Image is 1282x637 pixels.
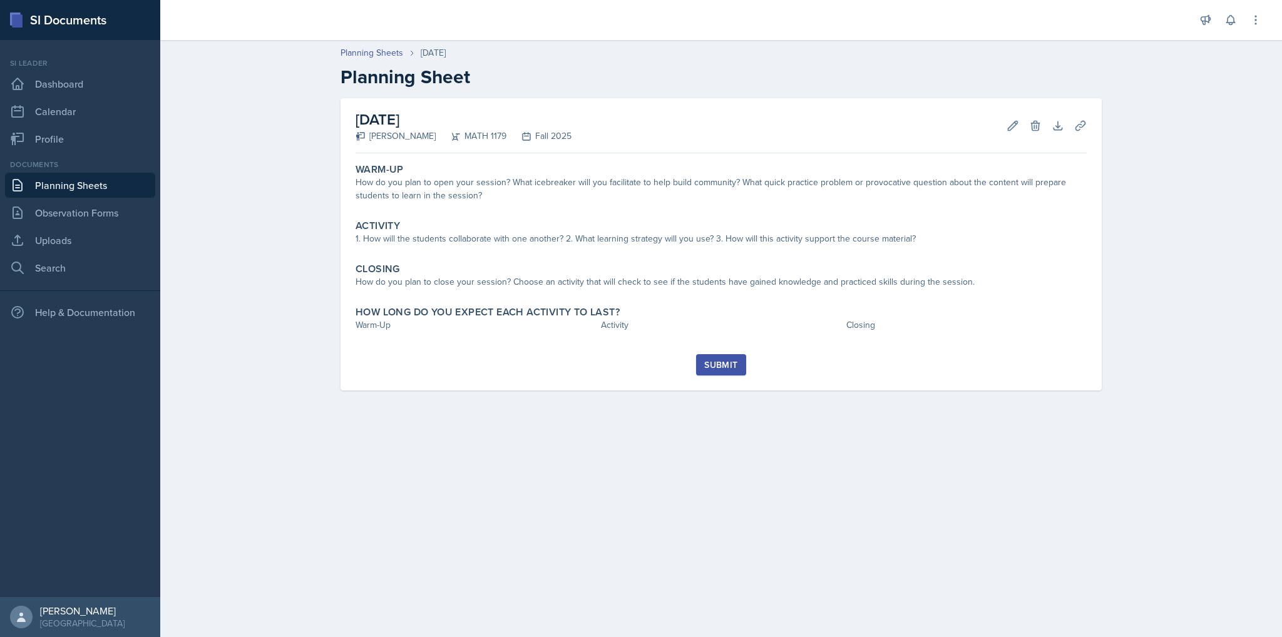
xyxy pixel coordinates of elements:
a: Dashboard [5,71,155,96]
a: Observation Forms [5,200,155,225]
div: [DATE] [421,46,446,59]
label: Warm-Up [356,163,404,176]
div: 1. How will the students collaborate with one another? 2. What learning strategy will you use? 3.... [356,232,1087,245]
div: [PERSON_NAME] [356,130,436,143]
div: Si leader [5,58,155,69]
a: Planning Sheets [5,173,155,198]
div: Fall 2025 [506,130,572,143]
button: Submit [696,354,746,375]
div: Activity [601,318,841,332]
div: How do you plan to close your session? Choose an activity that will check to see if the students ... [356,275,1087,288]
div: Documents [5,159,155,170]
div: Help & Documentation [5,300,155,325]
h2: Planning Sheet [341,66,1102,88]
h2: [DATE] [356,108,572,131]
a: Profile [5,126,155,151]
div: Warm-Up [356,318,596,332]
div: MATH 1179 [436,130,506,143]
div: Closing [846,318,1087,332]
div: [PERSON_NAME] [40,604,125,617]
a: Uploads [5,228,155,253]
div: How do you plan to open your session? What icebreaker will you facilitate to help build community... [356,176,1087,202]
label: Closing [356,263,400,275]
a: Calendar [5,99,155,124]
div: [GEOGRAPHIC_DATA] [40,617,125,629]
label: Activity [356,220,400,232]
label: How long do you expect each activity to last? [356,306,620,318]
a: Search [5,255,155,280]
div: Submit [704,360,737,370]
a: Planning Sheets [341,46,403,59]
